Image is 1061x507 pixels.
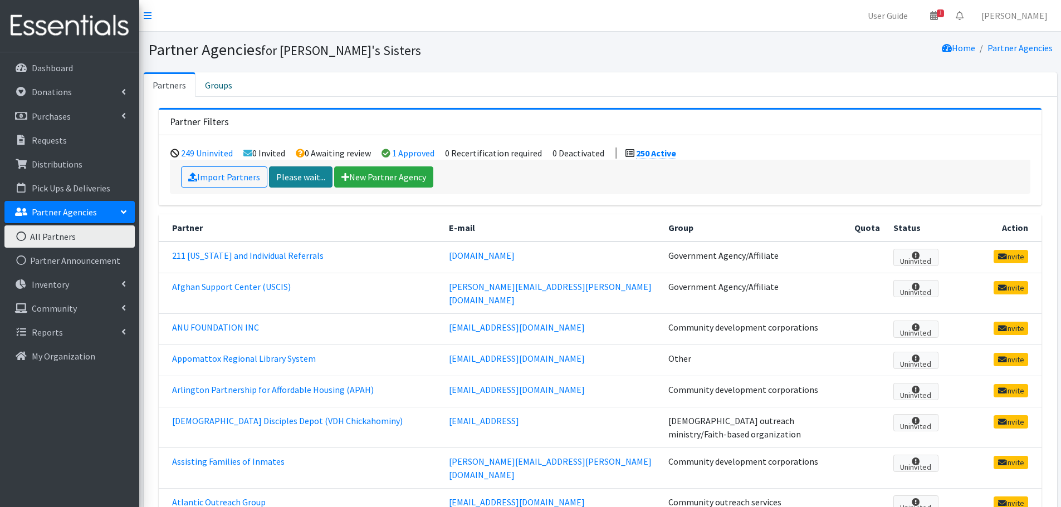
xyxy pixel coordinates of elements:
[552,147,604,159] li: 0 Deactivated
[994,456,1028,469] a: Invite
[994,250,1028,263] a: Invite
[893,455,939,472] span: Uninvited
[887,214,946,242] th: Status
[442,214,662,242] th: E-mail
[4,249,135,272] a: Partner Announcement
[848,214,887,242] th: Quota
[994,353,1028,366] a: Invite
[994,384,1028,397] a: Invite
[32,279,69,290] p: Inventory
[195,72,242,97] a: Groups
[449,456,652,480] a: [PERSON_NAME][EMAIL_ADDRESS][PERSON_NAME][DOMAIN_NAME]
[172,384,374,395] a: Arlington Partnership for Affordable Housing (APAH)
[4,57,135,79] a: Dashboard
[172,415,403,426] a: [DEMOGRAPHIC_DATA] Disciples Depot (VDH Chickahominy)
[4,7,135,45] img: HumanEssentials
[662,447,847,488] td: Community development corporations
[662,242,847,273] td: Government Agency/Affiliate
[972,4,1057,27] a: [PERSON_NAME]
[994,322,1028,335] a: Invite
[32,86,72,97] p: Donations
[32,62,73,73] p: Dashboard
[144,72,195,97] a: Partners
[4,321,135,343] a: Reports
[4,177,135,199] a: Pick Ups & Deliveries
[4,201,135,223] a: Partner Agencies
[945,214,1042,242] th: Action
[994,415,1028,429] a: Invite
[296,147,371,159] li: 0 Awaiting review
[269,166,333,188] a: Please wait...
[4,273,135,296] a: Inventory
[636,147,676,159] a: 250 Active
[4,345,135,367] a: My Organization
[4,81,135,103] a: Donations
[32,135,67,146] p: Requests
[172,281,291,292] a: Afghan Support Center (USCIS)
[172,322,259,333] a: ANU FOUNDATION INC
[4,105,135,127] a: Purchases
[32,183,110,194] p: Pick Ups & Deliveries
[243,147,285,159] li: 0 Invited
[859,4,917,27] a: User Guide
[32,159,82,170] p: Distributions
[937,9,944,17] span: 1
[449,384,585,395] a: [EMAIL_ADDRESS][DOMAIN_NAME]
[148,40,596,60] h1: Partner Agencies
[159,214,442,242] th: Partner
[662,313,847,344] td: Community development corporations
[662,376,847,407] td: Community development corporations
[449,353,585,364] a: [EMAIL_ADDRESS][DOMAIN_NAME]
[662,407,847,447] td: [DEMOGRAPHIC_DATA] outreach ministry/Faith-based organization
[181,166,267,188] a: Import Partners
[893,383,939,400] span: Uninvited
[4,129,135,151] a: Requests
[893,414,939,431] span: Uninvited
[662,214,847,242] th: Group
[181,147,233,159] a: 249 Uninvited
[172,250,324,261] a: 211 [US_STATE] and Individual Referrals
[994,281,1028,294] a: Invite
[893,280,939,297] span: Uninvited
[334,166,433,188] a: New Partner Agency
[445,147,542,159] li: 0 Recertification required
[32,206,97,218] p: Partner Agencies
[32,303,77,314] p: Community
[449,322,585,333] a: [EMAIL_ADDRESS][DOMAIN_NAME]
[4,153,135,175] a: Distributions
[392,147,434,159] a: 1 Approved
[172,353,316,364] a: Appomattox Regional Library System
[942,42,975,53] a: Home
[893,249,939,266] span: Uninvited
[449,415,519,426] a: [EMAIL_ADDRESS]
[4,225,135,248] a: All Partners
[449,281,652,306] a: [PERSON_NAME][EMAIL_ADDRESS][PERSON_NAME][DOMAIN_NAME]
[893,352,939,369] span: Uninvited
[893,321,939,338] span: Uninvited
[170,116,229,128] h3: Partner Filters
[172,456,285,467] a: Assisting Families of Inmates
[32,327,63,338] p: Reports
[921,4,947,27] a: 1
[261,42,421,58] small: for [PERSON_NAME]'s Sisters
[662,344,847,376] td: Other
[987,42,1053,53] a: Partner Agencies
[449,250,515,261] a: [DOMAIN_NAME]
[32,351,95,362] p: My Organization
[662,273,847,313] td: Government Agency/Affiliate
[4,297,135,319] a: Community
[32,111,71,122] p: Purchases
